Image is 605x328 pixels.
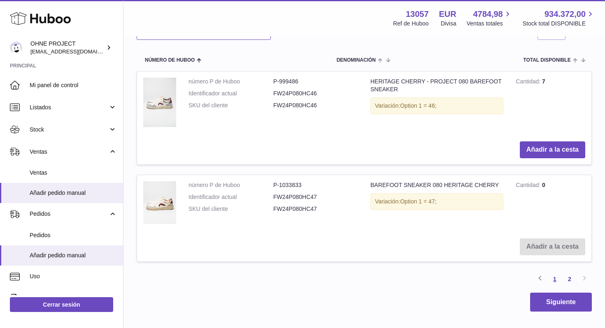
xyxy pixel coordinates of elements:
dt: SKU del cliente [188,205,273,213]
span: Añadir pedido manual [30,189,117,197]
dt: número P de Huboo [188,78,273,85]
span: Mi panel de control [30,81,117,89]
span: Option 1 = 46; [400,102,436,109]
span: Uso [30,273,117,280]
div: Variación: [370,193,503,210]
div: Divisa [441,20,456,28]
span: Stock total DISPONIBLE [523,20,595,28]
span: Pedidos [30,231,117,239]
img: support@ohneproject.com [10,42,22,54]
dt: Identificador actual [188,90,273,97]
a: 934.372,00 Stock total DISPONIBLE [523,9,595,28]
a: 4784,98 Ventas totales [467,9,512,28]
span: Ventas totales [467,20,512,28]
td: 0 [510,175,591,232]
td: HERITAGE CHERRY - PROJECT 080 BAREFOOT SNEAKER [364,72,510,135]
button: Siguiente [530,293,592,312]
span: 4784,98 [473,9,503,20]
span: Denominación [337,58,376,63]
span: Número de Huboo [145,58,195,63]
span: [EMAIL_ADDRESS][DOMAIN_NAME] [30,48,121,55]
td: 7 [510,72,591,135]
span: Facturación y pagos [30,295,108,303]
dt: SKU del cliente [188,102,273,109]
button: Añadir a la cesta [520,141,585,158]
td: BAREFOOT SNEAKER 080 HERITAGE CHERRY [364,175,510,232]
span: 934.372,00 [544,9,586,20]
dd: P-999486 [273,78,358,85]
span: Total DISPONIBLE [523,58,570,63]
img: HERITAGE CHERRY - PROJECT 080 BAREFOOT SNEAKER [143,78,176,127]
strong: 13057 [406,9,429,20]
a: 1 [547,272,562,286]
dd: FW24P080HC47 [273,193,358,201]
span: Stock [30,126,108,134]
strong: Cantidad [516,78,542,87]
dt: Identificador actual [188,193,273,201]
dd: FW24P080HC46 [273,90,358,97]
img: BAREFOOT SNEAKER 080 HERITAGE CHERRY [143,181,176,224]
dt: número P de Huboo [188,181,273,189]
dd: FW24P080HC47 [273,205,358,213]
dd: FW24P080HC46 [273,102,358,109]
span: Listados [30,104,108,111]
div: Ref de Huboo [393,20,428,28]
a: Cerrar sesión [10,297,113,312]
span: Ventas [30,148,108,156]
span: Option 1 = 47; [400,198,436,205]
strong: Cantidad [516,182,542,190]
dd: P-1033833 [273,181,358,189]
a: 2 [562,272,577,286]
div: OHNE PROJECT [30,40,105,55]
span: Ventas [30,169,117,177]
div: Variación: [370,97,503,114]
span: Pedidos [30,210,108,218]
strong: EUR [439,9,456,20]
span: Añadir pedido manual [30,252,117,259]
